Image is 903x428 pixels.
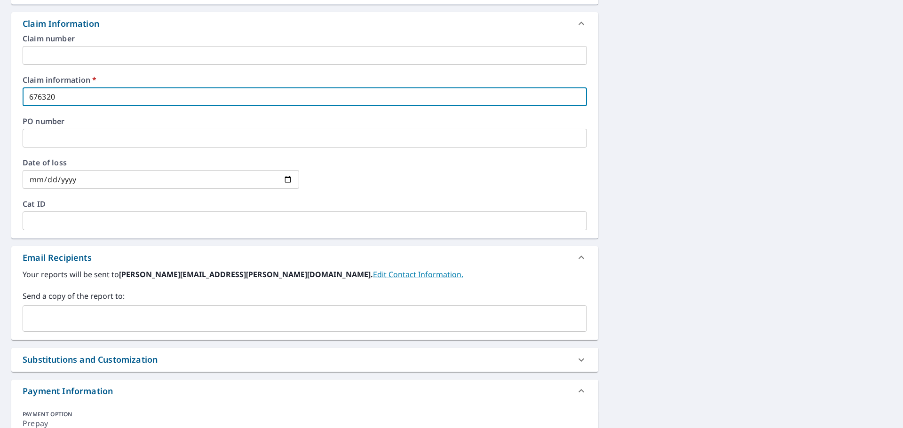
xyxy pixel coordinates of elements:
label: Your reports will be sent to [23,269,587,280]
a: EditContactInfo [373,269,463,280]
div: Email Recipients [23,251,92,264]
div: Claim Information [23,17,99,30]
label: PO number [23,117,587,125]
div: Claim Information [11,12,598,35]
div: Substitutions and Customization [11,348,598,372]
div: Substitutions and Customization [23,353,158,366]
div: Email Recipients [11,246,598,269]
div: PAYMENT OPTION [23,410,587,418]
label: Claim information [23,76,587,84]
div: Payment Information [11,380,598,402]
label: Send a copy of the report to: [23,290,587,302]
div: Payment Information [23,385,113,397]
label: Claim number [23,35,587,42]
label: Date of loss [23,159,299,166]
b: [PERSON_NAME][EMAIL_ADDRESS][PERSON_NAME][DOMAIN_NAME]. [119,269,373,280]
label: Cat ID [23,200,587,208]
